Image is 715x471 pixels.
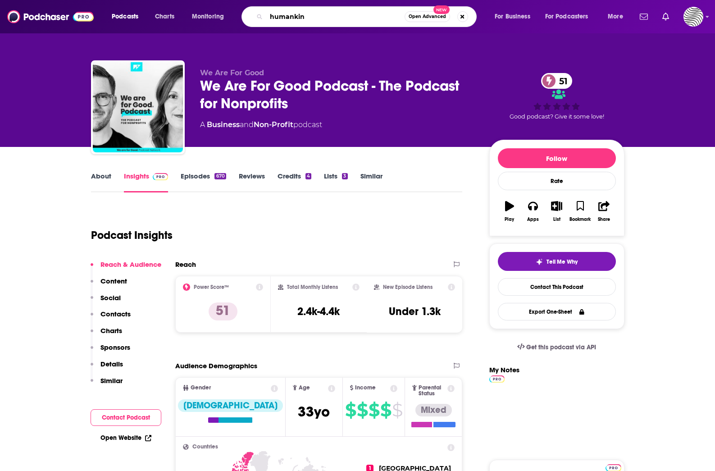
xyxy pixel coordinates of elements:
span: Monitoring [192,10,224,23]
button: Similar [91,376,123,393]
img: User Profile [683,7,703,27]
span: Age [299,385,310,391]
p: Details [100,360,123,368]
p: Social [100,293,121,302]
span: $ [380,403,391,417]
img: Podchaser Pro [489,375,505,383]
button: Share [592,195,615,228]
button: open menu [601,9,634,24]
div: 3 [342,173,347,179]
div: List [553,217,560,222]
h3: 2.4k-4.4k [297,305,340,318]
div: Bookmark [569,217,591,222]
input: Search podcasts, credits, & more... [266,9,405,24]
h3: Under 1.3k [389,305,441,318]
a: InsightsPodchaser Pro [124,172,169,192]
div: Mixed [415,404,452,416]
img: Podchaser - Follow, Share and Rate Podcasts [7,8,94,25]
div: Rate [498,172,616,190]
a: About [91,172,111,192]
span: Gender [191,385,211,391]
button: Follow [498,148,616,168]
span: Open Advanced [409,14,446,19]
a: Show notifications dropdown [659,9,673,24]
button: Reach & Audience [91,260,161,277]
span: 33 yo [298,403,330,421]
button: List [545,195,568,228]
button: open menu [105,9,150,24]
div: Search podcasts, credits, & more... [250,6,485,27]
a: Business [207,120,240,129]
span: For Podcasters [545,10,588,23]
p: Charts [100,326,122,335]
a: Reviews [239,172,265,192]
div: Share [598,217,610,222]
button: Charts [91,326,122,343]
button: open menu [539,9,601,24]
button: Content [91,277,127,293]
span: $ [357,403,368,417]
div: 4 [305,173,311,179]
button: Contact Podcast [91,409,161,426]
label: My Notes [489,366,519,381]
button: open menu [488,9,542,24]
a: Similar [360,172,383,192]
h1: Podcast Insights [91,229,173,242]
h2: Audience Demographics [175,361,257,370]
p: Contacts [100,310,131,318]
button: Contacts [91,310,131,326]
a: Open Website [100,434,151,442]
button: Sponsors [91,343,130,360]
span: $ [392,403,402,417]
a: Contact This Podcast [498,278,616,296]
span: Good podcast? Give it some love! [510,113,604,120]
span: Podcasts [112,10,138,23]
a: Get this podcast via API [510,336,604,358]
a: Episodes670 [181,172,226,192]
p: Reach & Audience [100,260,161,269]
h2: Reach [175,260,196,269]
button: tell me why sparkleTell Me Why [498,252,616,271]
button: Export One-Sheet [498,303,616,320]
button: Social [91,293,121,310]
span: For Business [495,10,530,23]
h2: Power Score™ [194,284,229,290]
span: and [240,120,254,129]
img: We Are For Good Podcast - The Podcast for Nonprofits [93,62,183,152]
button: Show profile menu [683,7,703,27]
button: open menu [186,9,236,24]
div: 51Good podcast? Give it some love! [489,69,624,124]
div: Apps [527,217,539,222]
p: 51 [209,302,237,320]
a: Lists3 [324,172,347,192]
span: We Are For Good [200,69,264,77]
h2: Total Monthly Listens [287,284,338,290]
div: 670 [214,173,226,179]
span: $ [369,403,379,417]
div: Play [505,217,514,222]
span: Logged in as OriginalStrategies [683,7,703,27]
h2: New Episode Listens [383,284,433,290]
p: Content [100,277,127,285]
button: Bookmark [569,195,592,228]
button: Apps [521,195,545,228]
img: Podchaser Pro [153,173,169,180]
span: Get this podcast via API [526,343,596,351]
p: Sponsors [100,343,130,352]
div: A podcast [200,119,322,130]
div: [DEMOGRAPHIC_DATA] [178,399,283,412]
span: Parental Status [419,385,446,397]
p: Similar [100,376,123,385]
a: Show notifications dropdown [636,9,651,24]
a: Charts [149,9,180,24]
span: Tell Me Why [546,258,578,265]
span: $ [345,403,356,417]
span: Income [355,385,376,391]
span: Charts [155,10,174,23]
button: Play [498,195,521,228]
span: More [608,10,623,23]
img: tell me why sparkle [536,258,543,265]
button: Details [91,360,123,376]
